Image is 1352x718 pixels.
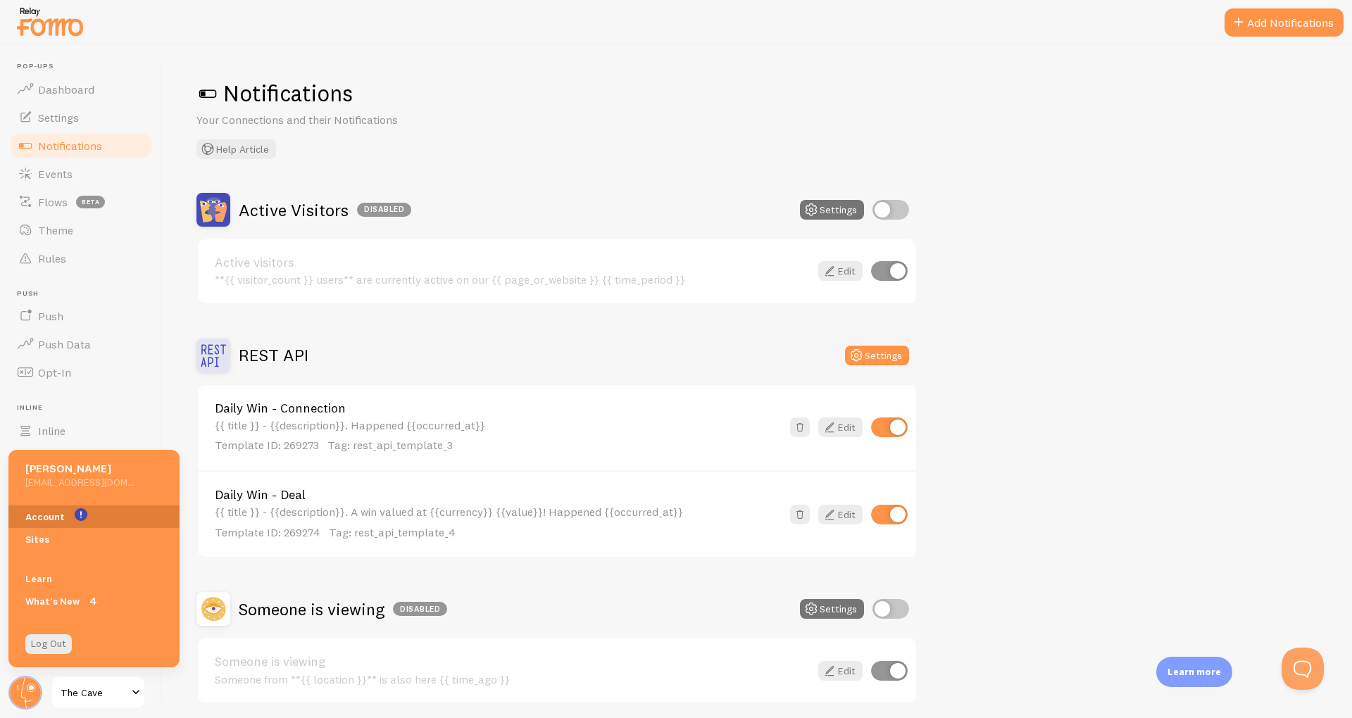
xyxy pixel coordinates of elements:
span: Push Data [38,337,91,351]
a: Edit [818,261,863,281]
svg: <p>Watch New Feature Tutorials!</p> [75,508,87,521]
a: Dashboard [8,75,154,103]
span: Dashboard [38,82,94,96]
span: Theme [38,223,73,237]
a: Rules [8,244,154,272]
a: Theme [8,216,154,244]
a: Settings [8,103,154,132]
a: Opt-In [8,358,154,386]
a: Inline [8,417,154,445]
img: Active Visitors [196,193,230,227]
h1: Notifications [196,79,1318,108]
a: Daily Win - Connection [215,402,782,415]
a: Edit [818,505,863,524]
span: The Cave [61,684,127,701]
h5: [EMAIL_ADDRESS][DOMAIN_NAME] [25,476,134,489]
span: Opt-In [38,365,71,379]
span: Inline [17,403,154,412]
a: The Cave [51,676,146,710]
span: Template ID: 269274 [215,525,320,539]
span: Push [17,289,154,298]
button: Help Article [196,139,276,159]
h2: REST API [239,344,308,366]
span: Push [38,309,63,323]
p: Your Connections and their Notifications [196,112,534,128]
div: Learn more [1156,657,1232,687]
h2: Active Visitors [239,199,411,221]
a: Push Data [8,330,154,358]
span: Pop-ups [17,62,154,71]
span: Flows [38,195,68,209]
span: 4 [86,594,100,608]
h2: Someone is viewing [239,598,447,620]
span: Events [38,167,73,181]
div: Disabled [357,203,411,217]
a: Notifications [8,132,154,160]
span: Inline [38,424,65,438]
a: Events [8,160,154,188]
div: **{{ visitor_count }} users** are currently active on our {{ page_or_website }} {{ time_period }} [215,273,810,286]
span: Template ID: 269273 [215,438,319,452]
a: What's New [8,590,180,612]
a: Flows beta [8,188,154,216]
a: Daily Win - Deal [215,489,782,501]
div: Someone from **{{ location }}** is also here {{ time_ago }} [215,673,810,686]
div: {{ title }} - {{description}}. Happened {{occurred_at}} [215,419,782,453]
a: Log Out [25,634,72,654]
a: Push [8,302,154,330]
span: Settings [38,111,79,125]
a: Edit [818,661,863,681]
span: beta [76,196,105,208]
span: Tag: rest_api_template_3 [327,438,453,452]
a: Learn [8,567,180,590]
button: Settings [845,346,909,365]
img: Someone is viewing [196,592,230,626]
div: Disabled [393,602,447,616]
span: Tag: rest_api_template_4 [329,525,456,539]
button: Settings [800,200,864,220]
img: REST API [196,339,230,372]
div: {{ title }} - {{description}}. A win valued at {{currency}} {{value}}! Happened {{occurred_at}} [215,505,782,540]
button: Settings [800,599,864,619]
img: fomo-relay-logo-orange.svg [15,4,85,39]
p: Learn more [1168,665,1221,679]
a: Active visitors [215,256,810,269]
h5: [PERSON_NAME] [25,461,134,476]
iframe: Help Scout Beacon - Open [1282,648,1324,690]
span: Notifications [38,139,102,153]
a: Sites [8,528,180,550]
a: Someone is viewing [215,655,810,668]
a: Edit [818,417,863,437]
a: Account [8,505,180,528]
span: Rules [38,251,66,265]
